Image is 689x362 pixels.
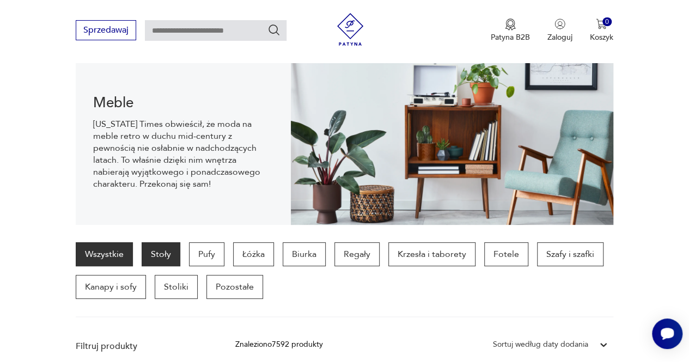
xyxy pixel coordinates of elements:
[76,20,136,40] button: Sprzedawaj
[233,242,274,266] a: Łóżka
[76,27,136,35] a: Sprzedawaj
[189,242,224,266] a: Pufy
[283,242,326,266] a: Biurka
[76,242,133,266] a: Wszystkie
[505,19,516,30] img: Ikona medalu
[491,32,530,42] p: Patyna B2B
[547,19,572,42] button: Zaloguj
[554,19,565,29] img: Ikonka użytkownika
[602,17,612,27] div: 0
[206,275,263,299] a: Pozostałe
[76,340,209,352] p: Filtruj produkty
[547,32,572,42] p: Zaloguj
[93,118,273,190] p: [US_STATE] Times obwieścił, że moda na meble retro w duchu mid-century z pewnością nie osłabnie w...
[493,339,588,351] div: Sortuj według daty dodania
[484,242,528,266] a: Fotele
[267,23,281,36] button: Szukaj
[155,275,198,299] a: Stoliki
[334,242,380,266] a: Regały
[537,242,603,266] a: Szafy i szafki
[590,32,613,42] p: Koszyk
[76,275,146,299] a: Kanapy i sofy
[590,19,613,42] button: 0Koszyk
[596,19,607,29] img: Ikona koszyka
[142,242,180,266] a: Stoły
[388,242,475,266] a: Krzesła i taborety
[235,339,323,351] div: Znaleziono 7592 produkty
[491,19,530,42] button: Patyna B2B
[93,96,273,109] h1: Meble
[491,19,530,42] a: Ikona medaluPatyna B2B
[291,62,613,225] img: Meble
[652,318,682,349] iframe: Smartsupp widget button
[334,13,367,46] img: Patyna - sklep z meblami i dekoracjami vintage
